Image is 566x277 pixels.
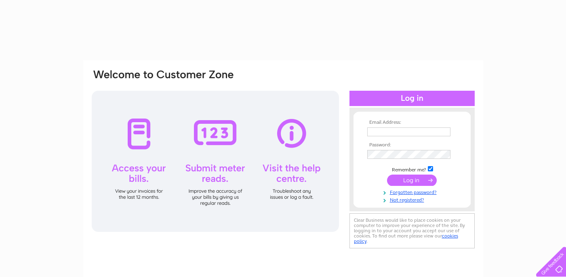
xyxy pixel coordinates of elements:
[367,196,459,203] a: Not registered?
[365,120,459,125] th: Email Address:
[349,213,475,248] div: Clear Business would like to place cookies on your computer to improve your experience of the sit...
[354,233,458,244] a: cookies policy
[387,175,437,186] input: Submit
[367,188,459,196] a: Forgotten password?
[365,142,459,148] th: Password:
[365,165,459,173] td: Remember me?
